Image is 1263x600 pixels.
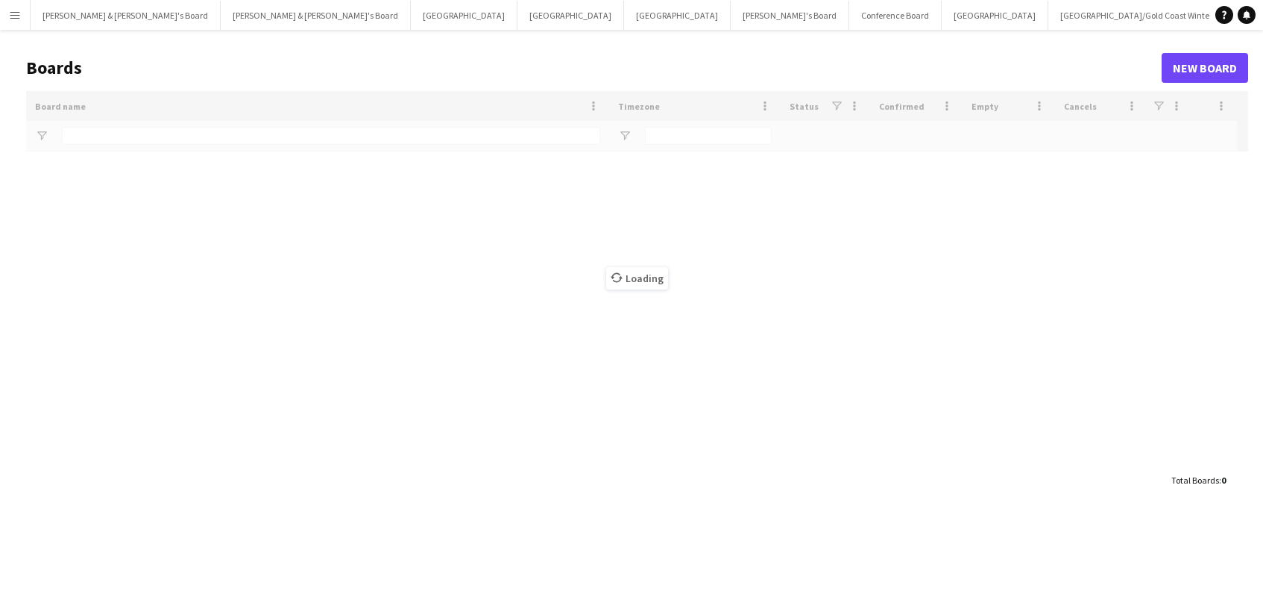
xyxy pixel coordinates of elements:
[221,1,411,30] button: [PERSON_NAME] & [PERSON_NAME]'s Board
[1171,466,1226,495] div: :
[1221,475,1226,486] span: 0
[26,57,1162,79] h1: Boards
[942,1,1048,30] button: [GEOGRAPHIC_DATA]
[1048,1,1225,30] button: [GEOGRAPHIC_DATA]/Gold Coast Winter
[606,267,668,290] span: Loading
[624,1,731,30] button: [GEOGRAPHIC_DATA]
[31,1,221,30] button: [PERSON_NAME] & [PERSON_NAME]'s Board
[849,1,942,30] button: Conference Board
[1171,475,1219,486] span: Total Boards
[411,1,517,30] button: [GEOGRAPHIC_DATA]
[1162,53,1248,83] a: New Board
[731,1,849,30] button: [PERSON_NAME]'s Board
[517,1,624,30] button: [GEOGRAPHIC_DATA]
